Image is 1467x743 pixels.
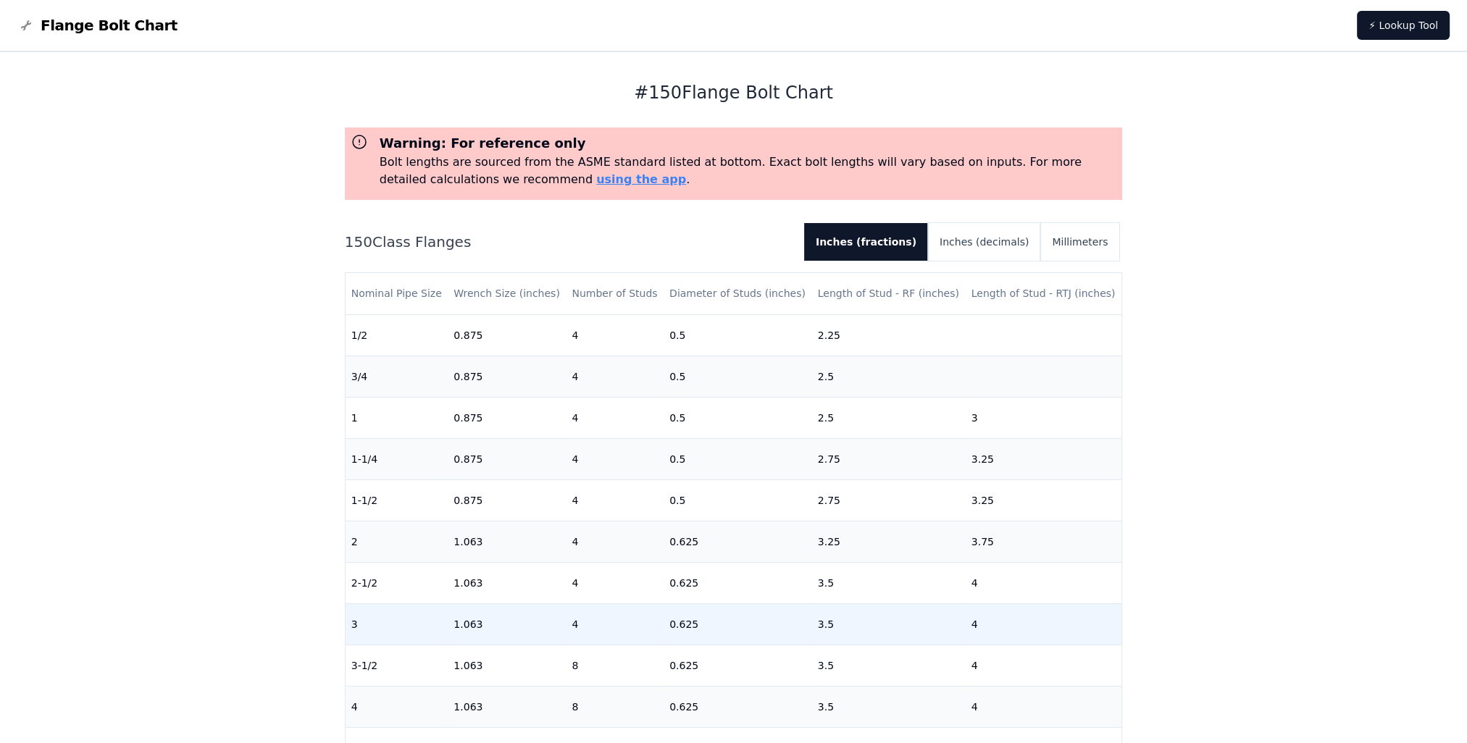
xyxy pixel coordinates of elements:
td: 2-1/2 [346,562,448,603]
td: 3 [966,397,1122,438]
span: Flange Bolt Chart [41,15,177,35]
td: 0.625 [664,686,812,727]
td: 1 [346,397,448,438]
th: Number of Studs [566,273,664,314]
td: 4 [966,645,1122,686]
td: 4 [566,314,664,356]
a: Flange Bolt Chart LogoFlange Bolt Chart [17,15,177,35]
td: 0.625 [664,562,812,603]
td: 2.75 [812,438,966,479]
td: 4 [566,562,664,603]
td: 3.25 [966,438,1122,479]
td: 1.063 [448,686,566,727]
button: Inches (fractions) [804,223,928,261]
td: 4 [566,438,664,479]
h3: Warning: For reference only [380,133,1117,154]
td: 4 [566,603,664,645]
a: using the app [596,172,686,186]
td: 4 [566,356,664,397]
td: 0.875 [448,356,566,397]
h1: # 150 Flange Bolt Chart [345,81,1123,104]
td: 3-1/2 [346,645,448,686]
td: 3 [346,603,448,645]
td: 0.875 [448,397,566,438]
td: 3.5 [812,686,966,727]
td: 8 [566,686,664,727]
img: Flange Bolt Chart Logo [17,17,35,34]
td: 0.875 [448,438,566,479]
td: 0.625 [664,645,812,686]
td: 0.5 [664,438,812,479]
th: Length of Stud - RTJ (inches) [966,273,1122,314]
td: 3.25 [966,479,1122,521]
button: Inches (decimals) [928,223,1040,261]
td: 0.5 [664,356,812,397]
td: 2.75 [812,479,966,521]
td: 4 [566,479,664,521]
td: 1-1/2 [346,479,448,521]
td: 0.5 [664,314,812,356]
td: 8 [566,645,664,686]
a: ⚡ Lookup Tool [1357,11,1450,40]
td: 1/2 [346,314,448,356]
button: Millimeters [1040,223,1119,261]
td: 3.5 [812,562,966,603]
td: 0.625 [664,603,812,645]
td: 3.5 [812,603,966,645]
td: 1.063 [448,521,566,562]
td: 2 [346,521,448,562]
p: Bolt lengths are sourced from the ASME standard listed at bottom. Exact bolt lengths will vary ba... [380,154,1117,188]
th: Length of Stud - RF (inches) [812,273,966,314]
th: Wrench Size (inches) [448,273,566,314]
td: 0.625 [664,521,812,562]
td: 2.5 [812,356,966,397]
td: 3/4 [346,356,448,397]
td: 3.25 [812,521,966,562]
th: Nominal Pipe Size [346,273,448,314]
td: 4 [966,603,1122,645]
td: 1.063 [448,562,566,603]
td: 1.063 [448,645,566,686]
td: 0.875 [448,314,566,356]
td: 4 [966,686,1122,727]
th: Diameter of Studs (inches) [664,273,812,314]
td: 0.5 [664,479,812,521]
td: 1.063 [448,603,566,645]
td: 4 [566,397,664,438]
td: 0.5 [664,397,812,438]
td: 0.875 [448,479,566,521]
td: 1-1/4 [346,438,448,479]
td: 3.75 [966,521,1122,562]
td: 3.5 [812,645,966,686]
td: 4 [966,562,1122,603]
td: 2.5 [812,397,966,438]
td: 4 [346,686,448,727]
td: 2.25 [812,314,966,356]
h2: 150 Class Flanges [345,232,793,252]
td: 4 [566,521,664,562]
